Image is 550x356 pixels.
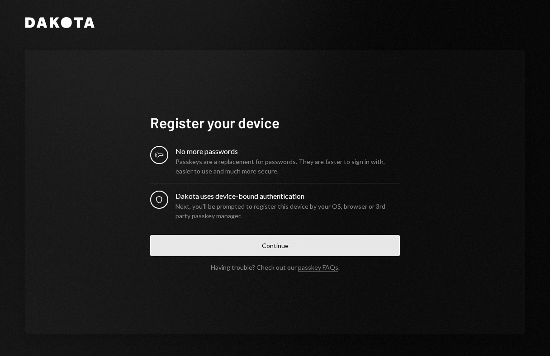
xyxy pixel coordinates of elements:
[211,263,340,271] div: Having trouble? Check out our .
[150,113,400,131] h1: Register your device
[298,263,338,272] a: passkey FAQs
[175,157,400,176] div: Passkeys are a replacement for passwords. They are faster to sign in with, easier to use and much...
[150,235,400,256] button: Continue
[175,146,400,157] div: No more passwords
[175,191,400,201] div: Dakota uses device-bound authentication
[175,201,400,220] div: Next, you’ll be prompted to register this device by your OS, browser or 3rd party passkey manager.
